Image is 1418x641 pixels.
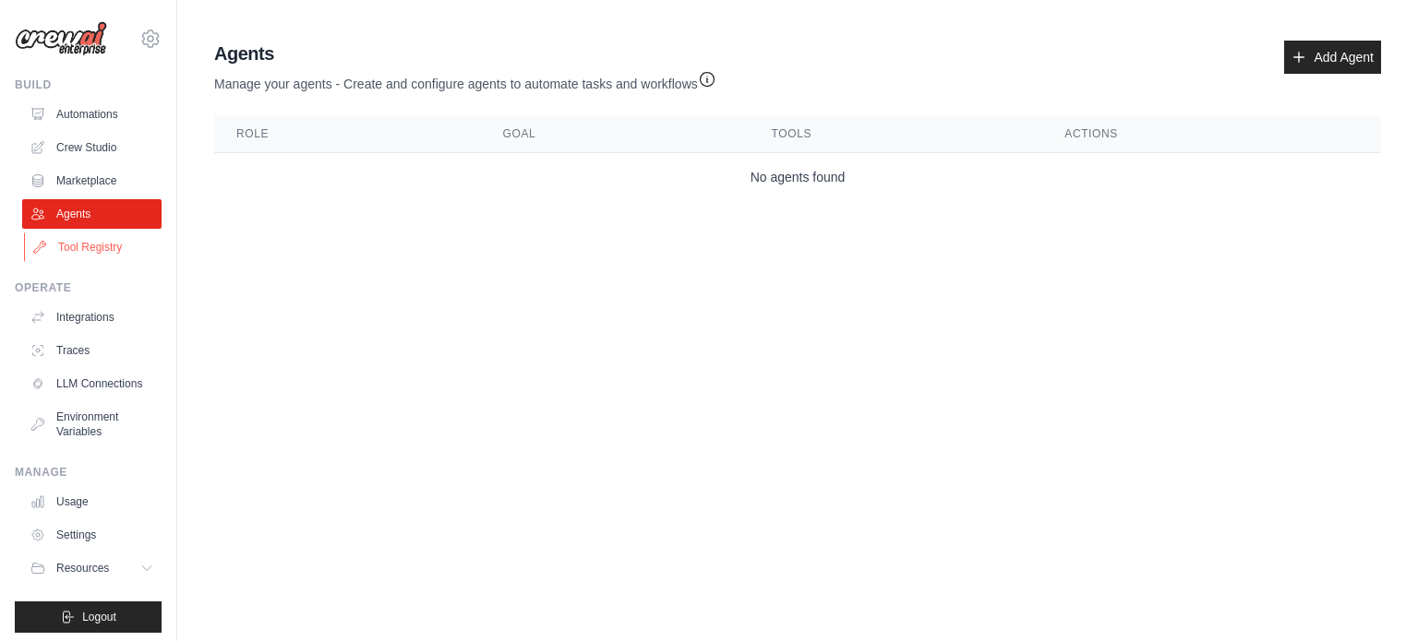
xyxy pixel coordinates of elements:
td: No agents found [214,153,1381,202]
th: Actions [1042,115,1381,153]
a: Agents [22,199,162,229]
a: Crew Studio [22,133,162,162]
a: Environment Variables [22,402,162,446]
th: Tools [750,115,1043,153]
a: Automations [22,100,162,129]
a: Add Agent [1284,41,1381,74]
button: Logout [15,601,162,633]
th: Goal [481,115,750,153]
img: Logo [15,21,107,56]
div: Build [15,77,162,92]
div: Manage [15,465,162,480]
a: LLM Connections [22,369,162,398]
a: Settings [22,520,162,550]
a: Marketplace [22,166,162,196]
span: Logout [82,610,116,624]
p: Manage your agents - Create and configure agents to automate tasks and workflows [214,66,716,93]
span: Resources [56,561,109,576]
a: Usage [22,487,162,516]
div: Operate [15,280,162,295]
button: Resources [22,553,162,583]
th: Role [214,115,481,153]
h2: Agents [214,41,716,66]
a: Tool Registry [24,232,163,262]
a: Traces [22,336,162,365]
a: Integrations [22,303,162,332]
